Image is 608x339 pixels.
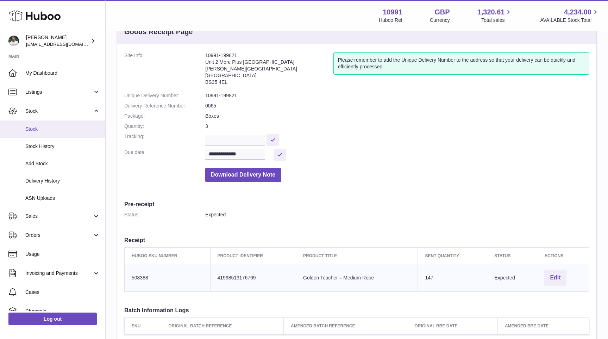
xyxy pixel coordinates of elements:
[296,264,418,291] td: Golden Teacher – Medium Rope
[210,247,296,264] th: Product Identifier
[124,211,205,218] dt: Status:
[25,213,93,220] span: Sales
[8,313,97,325] a: Log out
[25,160,100,167] span: Add Stock
[540,17,600,24] span: AVAILABLE Stock Total
[26,41,104,47] span: [EMAIL_ADDRESS][DOMAIN_NAME]
[25,270,93,277] span: Invoicing and Payments
[205,113,589,119] dd: Boxes
[296,247,418,264] th: Product title
[477,7,505,17] span: 1,320.61
[481,17,513,24] span: Total sales
[205,52,333,89] address: 10991-199821 Unit 2 More Plus [GEOGRAPHIC_DATA] [PERSON_NAME][GEOGRAPHIC_DATA] [GEOGRAPHIC_DATA] ...
[497,318,589,334] th: Amended BBE Date
[124,103,205,109] dt: Delivery Reference Number:
[124,113,205,119] dt: Package:
[205,123,589,130] dd: 3
[379,17,402,24] div: Huboo Ref
[430,17,450,24] div: Currency
[25,289,100,296] span: Cases
[477,7,513,24] a: 1,320.61 Total sales
[25,251,100,258] span: Usage
[540,7,600,24] a: 4,234.00 AVAILABLE Stock Total
[8,36,19,46] img: timshieff@gmail.com
[25,195,100,202] span: ASN Uploads
[124,92,205,99] dt: Unique Delivery Number:
[418,264,487,291] td: 147
[124,133,205,146] dt: Tracking:
[25,143,100,150] span: Stock History
[25,89,93,95] span: Listings
[124,200,589,208] h3: Pre-receipt
[210,264,296,291] td: 41998513176769
[125,318,161,334] th: SKU
[407,318,498,334] th: Original BBE Date
[25,126,100,132] span: Stock
[25,70,100,76] span: My Dashboard
[124,149,205,161] dt: Due date:
[25,308,100,315] span: Channels
[125,264,211,291] td: 508388
[205,211,589,218] dd: Expected
[333,52,589,75] div: Please remember to add the Unique Delivery Number to the address so that your delivery can be qui...
[26,34,89,48] div: [PERSON_NAME]
[205,92,589,99] dd: 10991-199821
[124,52,205,89] dt: Site Info:
[125,247,211,264] th: Huboo SKU Number
[544,270,566,286] button: Edit
[124,236,589,244] h3: Receipt
[205,103,589,109] dd: 0065
[487,247,537,264] th: Status
[418,247,487,264] th: Sent Quantity
[124,123,205,130] dt: Quantity:
[434,7,450,17] strong: GBP
[25,178,100,184] span: Delivery History
[124,27,193,37] h3: Goods Receipt Page
[25,108,93,115] span: Stock
[25,232,93,239] span: Orders
[537,247,589,264] th: Actions
[205,168,281,182] button: Download Delivery Note
[284,318,407,334] th: Amended Batch Reference
[124,306,589,314] h3: Batch Information Logs
[161,318,284,334] th: Original Batch Reference
[487,264,537,291] td: Expected
[383,7,402,17] strong: 10991
[564,7,591,17] span: 4,234.00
